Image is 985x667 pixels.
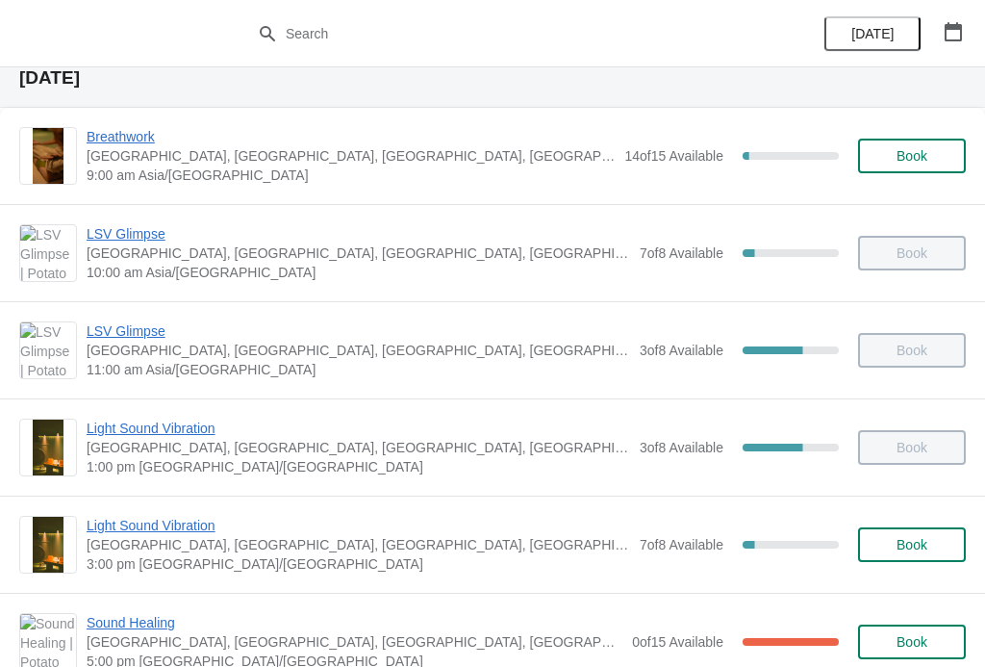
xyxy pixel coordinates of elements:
[87,360,630,379] span: 11:00 am Asia/[GEOGRAPHIC_DATA]
[87,419,630,438] span: Light Sound Vibration
[87,438,630,457] span: [GEOGRAPHIC_DATA], [GEOGRAPHIC_DATA], [GEOGRAPHIC_DATA], [GEOGRAPHIC_DATA], [GEOGRAPHIC_DATA]
[87,127,615,146] span: Breathwork
[87,263,630,282] span: 10:00 am Asia/[GEOGRAPHIC_DATA]
[20,322,76,378] img: LSV Glimpse | Potato Head Suites & Studios, Jalan Petitenget, Seminyak, Badung Regency, Bali, Ind...
[33,420,64,475] img: Light Sound Vibration | Potato Head Suites & Studios, Jalan Petitenget, Seminyak, Badung Regency,...
[640,245,723,261] span: 7 of 8 Available
[87,244,630,263] span: [GEOGRAPHIC_DATA], [GEOGRAPHIC_DATA], [GEOGRAPHIC_DATA], [GEOGRAPHIC_DATA], [GEOGRAPHIC_DATA]
[285,16,739,51] input: Search
[640,343,723,358] span: 3 of 8 Available
[87,632,622,652] span: [GEOGRAPHIC_DATA], [GEOGRAPHIC_DATA], [GEOGRAPHIC_DATA], [GEOGRAPHIC_DATA], [GEOGRAPHIC_DATA]
[824,16,921,51] button: [DATE]
[851,26,894,41] span: [DATE]
[87,166,615,185] span: 9:00 am Asia/[GEOGRAPHIC_DATA]
[632,634,723,650] span: 0 of 15 Available
[20,225,76,281] img: LSV Glimpse | Potato Head Suites & Studios, Jalan Petitenget, Seminyak, Badung Regency, Bali, Ind...
[640,440,723,455] span: 3 of 8 Available
[897,148,927,164] span: Book
[858,527,966,562] button: Book
[33,517,64,573] img: Light Sound Vibration | Potato Head Suites & Studios, Jalan Petitenget, Seminyak, Badung Regency,...
[858,625,966,659] button: Book
[87,535,630,554] span: [GEOGRAPHIC_DATA], [GEOGRAPHIC_DATA], [GEOGRAPHIC_DATA], [GEOGRAPHIC_DATA], [GEOGRAPHIC_DATA]
[624,148,723,164] span: 14 of 15 Available
[87,613,622,632] span: Sound Healing
[87,516,630,535] span: Light Sound Vibration
[87,146,615,166] span: [GEOGRAPHIC_DATA], [GEOGRAPHIC_DATA], [GEOGRAPHIC_DATA], [GEOGRAPHIC_DATA], [GEOGRAPHIC_DATA]
[87,224,630,244] span: LSV Glimpse
[897,634,927,650] span: Book
[87,457,630,476] span: 1:00 pm [GEOGRAPHIC_DATA]/[GEOGRAPHIC_DATA]
[640,537,723,552] span: 7 of 8 Available
[897,537,927,552] span: Book
[87,554,630,574] span: 3:00 pm [GEOGRAPHIC_DATA]/[GEOGRAPHIC_DATA]
[858,139,966,173] button: Book
[87,321,630,341] span: LSV Glimpse
[19,68,966,88] h2: [DATE]
[33,128,64,184] img: Breathwork | Potato Head Suites & Studios, Jalan Petitenget, Seminyak, Badung Regency, Bali, Indo...
[87,341,630,360] span: [GEOGRAPHIC_DATA], [GEOGRAPHIC_DATA], [GEOGRAPHIC_DATA], [GEOGRAPHIC_DATA], [GEOGRAPHIC_DATA]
